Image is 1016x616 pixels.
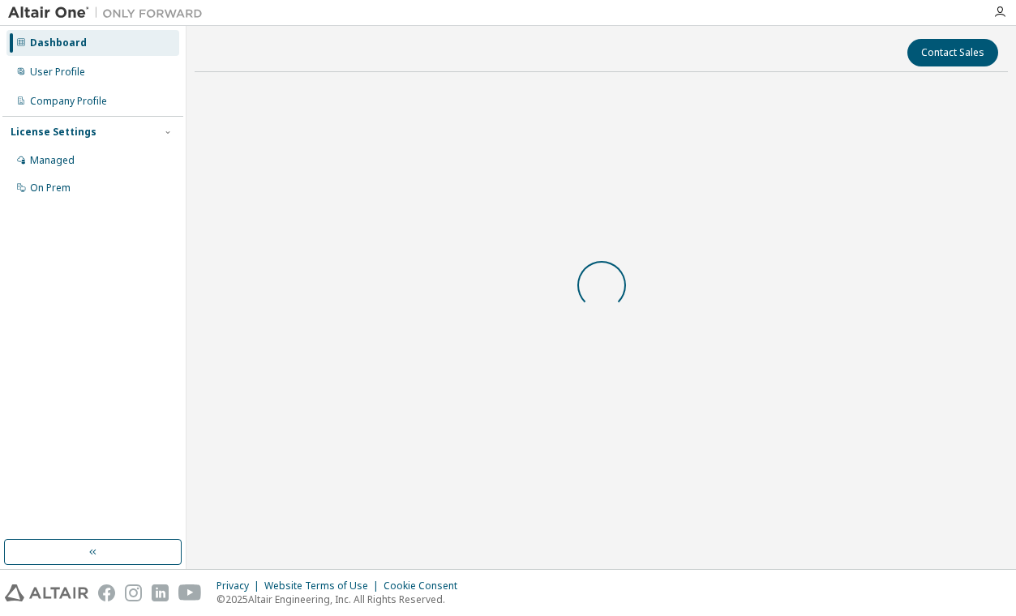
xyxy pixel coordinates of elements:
div: On Prem [30,182,71,195]
img: instagram.svg [125,584,142,601]
div: Website Terms of Use [264,580,384,592]
img: linkedin.svg [152,584,169,601]
div: Privacy [216,580,264,592]
div: License Settings [11,126,96,139]
div: User Profile [30,66,85,79]
div: Managed [30,154,75,167]
p: © 2025 Altair Engineering, Inc. All Rights Reserved. [216,592,467,606]
div: Dashboard [30,36,87,49]
button: Contact Sales [907,39,998,66]
img: Altair One [8,5,211,21]
img: altair_logo.svg [5,584,88,601]
div: Cookie Consent [384,580,467,592]
img: youtube.svg [178,584,202,601]
img: facebook.svg [98,584,115,601]
div: Company Profile [30,95,107,108]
